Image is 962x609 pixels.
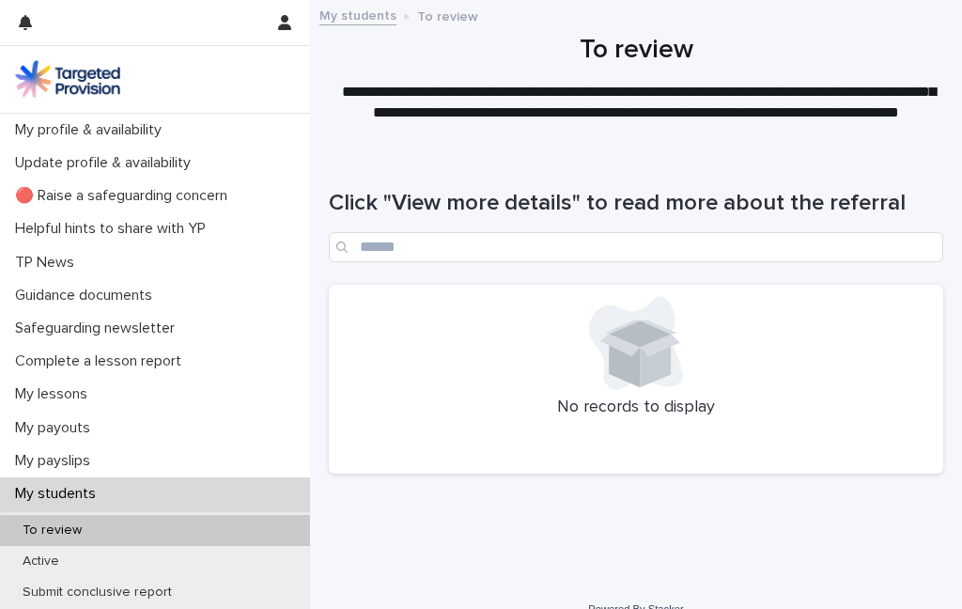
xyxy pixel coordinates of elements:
[8,523,97,539] p: To review
[8,554,74,570] p: Active
[8,320,190,337] p: Safeguarding newsletter
[8,452,105,470] p: My payslips
[8,254,89,272] p: TP News
[8,352,196,370] p: Complete a lesson report
[8,287,167,304] p: Guidance documents
[8,187,242,205] p: 🔴 Raise a safeguarding concern
[8,121,177,139] p: My profile & availability
[8,220,221,238] p: Helpful hints to share with YP
[319,4,396,25] a: My students
[8,385,102,403] p: My lessons
[329,190,943,217] h1: Click "View more details" to read more about the referral
[8,485,111,503] p: My students
[417,5,478,25] p: To review
[15,60,120,98] img: M5nRWzHhSzIhMunXDL62
[329,232,943,262] input: Search
[8,419,105,437] p: My payouts
[329,35,943,67] h1: To review
[8,585,187,601] p: Submit conclusive report
[340,398,932,418] p: No records to display
[8,154,206,172] p: Update profile & availability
